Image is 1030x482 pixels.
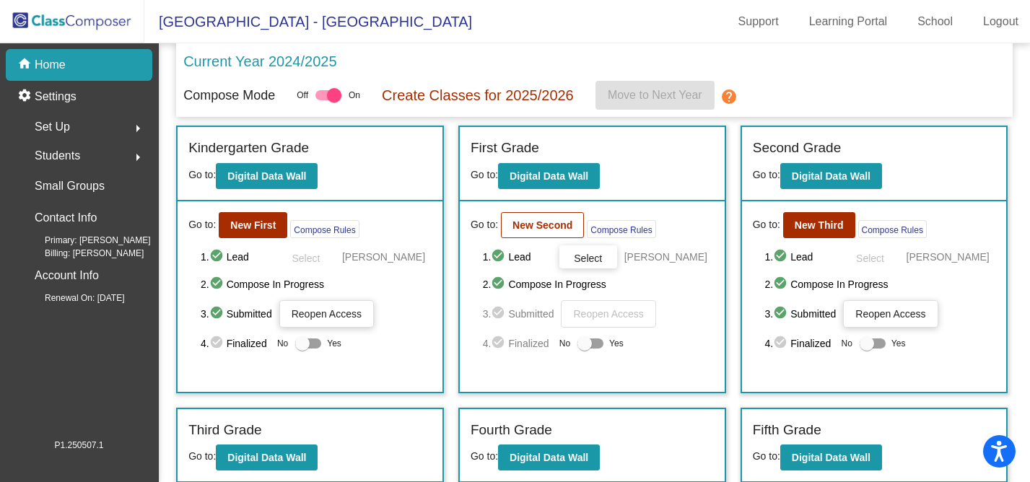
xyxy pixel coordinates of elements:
[842,337,852,350] span: No
[574,253,602,264] span: Select
[297,89,308,102] span: Off
[891,335,906,352] span: Yes
[183,51,336,72] p: Current Year 2024/2025
[188,169,216,180] span: Go to:
[720,88,738,105] mat-icon: help
[491,305,508,323] mat-icon: check_circle
[277,245,335,268] button: Select
[227,452,306,463] b: Digital Data Wall
[188,420,261,441] label: Third Grade
[35,266,99,286] p: Account Info
[17,56,35,74] mat-icon: home
[327,335,341,352] span: Yes
[510,452,588,463] b: Digital Data Wall
[795,219,844,231] b: New Third
[491,335,508,352] mat-icon: check_circle
[780,163,882,189] button: Digital Data Wall
[753,217,780,232] span: Go to:
[792,452,870,463] b: Digital Data Wall
[216,444,318,470] button: Digital Data Wall
[765,248,834,266] span: 1. Lead
[216,163,318,189] button: Digital Data Wall
[188,450,216,462] span: Go to:
[561,300,655,328] button: Reopen Access
[292,253,320,264] span: Select
[843,300,938,328] button: Reopen Access
[753,420,821,441] label: Fifth Grade
[765,305,837,323] span: 3. Submitted
[727,10,790,33] a: Support
[609,335,624,352] span: Yes
[277,337,288,350] span: No
[35,56,66,74] p: Home
[471,450,498,462] span: Go to:
[498,163,600,189] button: Digital Data Wall
[792,170,870,182] b: Digital Data Wall
[842,245,899,268] button: Select
[209,276,227,293] mat-icon: check_circle
[35,88,77,105] p: Settings
[209,248,227,266] mat-icon: check_circle
[342,250,425,264] span: [PERSON_NAME]
[906,10,964,33] a: School
[483,276,714,293] span: 2. Compose In Progress
[498,444,600,470] button: Digital Data Wall
[491,248,508,266] mat-icon: check_circle
[773,248,790,266] mat-icon: check_circle
[753,450,780,462] span: Go to:
[753,169,780,180] span: Go to:
[765,335,834,352] span: 4. Finalized
[858,220,927,238] button: Compose Rules
[753,138,842,159] label: Second Grade
[129,149,147,166] mat-icon: arrow_right
[855,308,925,320] span: Reopen Access
[491,276,508,293] mat-icon: check_circle
[471,217,498,232] span: Go to:
[471,169,498,180] span: Go to:
[230,219,276,231] b: New First
[35,117,70,137] span: Set Up
[22,247,144,260] span: Billing: [PERSON_NAME]
[972,10,1030,33] a: Logout
[907,250,990,264] span: [PERSON_NAME]
[219,212,287,238] button: New First
[209,335,227,352] mat-icon: check_circle
[773,276,790,293] mat-icon: check_circle
[510,170,588,182] b: Digital Data Wall
[382,84,574,106] p: Create Classes for 2025/2026
[22,234,151,247] span: Primary: [PERSON_NAME]
[595,81,715,110] button: Move to Next Year
[17,88,35,105] mat-icon: settings
[783,212,855,238] button: New Third
[483,335,552,352] span: 4. Finalized
[587,220,655,238] button: Compose Rules
[209,305,227,323] mat-icon: check_circle
[201,276,432,293] span: 2. Compose In Progress
[201,248,270,266] span: 1. Lead
[144,10,472,33] span: [GEOGRAPHIC_DATA] - [GEOGRAPHIC_DATA]
[22,292,124,304] span: Renewal On: [DATE]
[483,305,554,323] span: 3. Submitted
[188,217,216,232] span: Go to:
[349,89,360,102] span: On
[773,305,790,323] mat-icon: check_circle
[624,250,707,264] span: [PERSON_NAME]
[573,308,643,320] span: Reopen Access
[188,138,309,159] label: Kindergarten Grade
[227,170,306,182] b: Digital Data Wall
[773,335,790,352] mat-icon: check_circle
[471,420,552,441] label: Fourth Grade
[798,10,899,33] a: Learning Portal
[129,120,147,137] mat-icon: arrow_right
[279,300,374,328] button: Reopen Access
[501,212,584,238] button: New Second
[35,176,105,196] p: Small Groups
[292,308,362,320] span: Reopen Access
[35,208,97,228] p: Contact Info
[780,444,882,470] button: Digital Data Wall
[183,86,275,105] p: Compose Mode
[559,245,617,268] button: Select
[35,146,80,166] span: Students
[471,138,539,159] label: First Grade
[290,220,359,238] button: Compose Rules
